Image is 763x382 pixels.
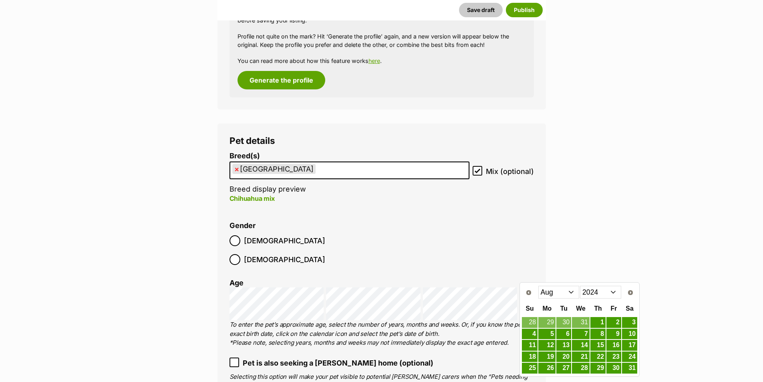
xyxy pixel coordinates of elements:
span: [DEMOGRAPHIC_DATA] [244,254,325,265]
label: Breed(s) [230,152,469,160]
a: 1 [590,317,606,328]
a: 22 [590,352,606,362]
li: Chihuahua [232,164,316,174]
a: 11 [522,340,538,351]
span: Monday [542,305,552,312]
a: 28 [522,317,538,328]
a: 28 [572,363,590,374]
a: 4 [522,329,538,340]
a: 24 [622,352,637,362]
a: 15 [590,340,606,351]
span: Pet is also seeking a [PERSON_NAME] home (optional) [243,358,433,368]
a: 12 [538,340,556,351]
span: Prev [525,289,532,296]
span: Wednesday [576,305,585,312]
a: 7 [572,329,590,340]
a: 29 [538,317,556,328]
button: Publish [506,3,543,17]
a: 21 [572,352,590,362]
p: Chihuahua mix [230,194,469,203]
a: Next [624,286,637,299]
a: 8 [590,329,606,340]
a: 26 [538,363,556,374]
a: 19 [538,352,556,362]
a: 2 [606,317,621,328]
label: Gender [230,222,256,230]
p: Profile not quite on the mark? Hit ‘Generate the profile’ again, and a new version will appear be... [238,32,526,49]
span: × [234,164,239,174]
a: 5 [538,329,556,340]
a: 30 [556,317,571,328]
a: 31 [622,363,637,374]
a: 20 [556,352,571,362]
a: 30 [606,363,621,374]
span: Sunday [526,305,534,312]
button: Save draft [459,3,503,17]
a: 17 [622,340,637,351]
label: Age [230,279,244,287]
a: 29 [590,363,606,374]
a: 13 [556,340,571,351]
span: Tuesday [560,305,568,312]
a: 3 [622,317,637,328]
a: 10 [622,329,637,340]
span: [DEMOGRAPHIC_DATA] [244,235,325,246]
span: Saturday [626,305,633,312]
a: 14 [572,340,590,351]
a: Prev [522,286,535,299]
span: Mix (optional) [486,166,534,177]
a: 23 [606,352,621,362]
li: Breed display preview [230,152,469,212]
a: 27 [556,363,571,374]
a: 25 [522,363,538,374]
button: Generate the profile [238,71,325,89]
p: You can read more about how this feature works . [238,57,526,65]
a: here [368,57,380,64]
p: To enter the pet’s approximate age, select the number of years, months and weeks. Or, if you know... [230,320,534,348]
span: Next [627,289,634,296]
a: 9 [606,329,621,340]
span: Thursday [594,305,602,312]
a: 6 [556,329,571,340]
span: Friday [611,305,617,312]
a: 16 [606,340,621,351]
span: Pet details [230,135,275,146]
a: 18 [522,352,538,362]
a: 31 [572,317,590,328]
